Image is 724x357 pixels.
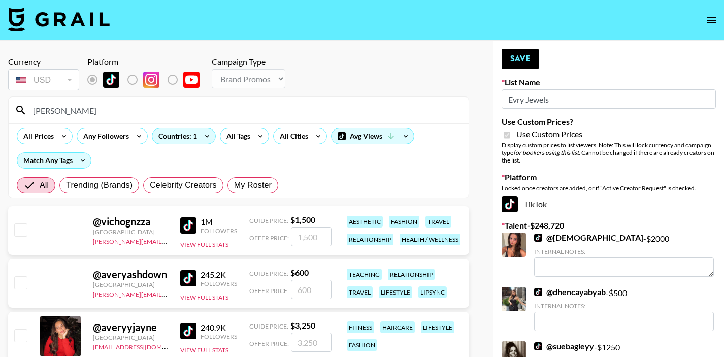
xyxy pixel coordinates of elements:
div: Campaign Type [212,57,285,67]
div: Display custom prices to list viewers. Note: This will lock currency and campaign type . Cannot b... [502,141,716,164]
img: TikTok [180,323,196,339]
span: Offer Price: [249,234,289,242]
div: [GEOGRAPHIC_DATA] [93,334,168,341]
div: lifestyle [379,286,412,298]
strong: $ 600 [290,268,309,277]
div: Currency [8,57,79,67]
div: Internal Notes: [534,248,714,255]
img: TikTok [534,288,542,296]
div: List locked to TikTok. [87,69,208,90]
div: All Cities [274,128,310,144]
img: Grail Talent [8,7,110,31]
button: View Full Stats [180,294,228,301]
div: health / wellness [400,234,460,245]
div: fashion [347,339,377,351]
div: Locked once creators are added, or if "Active Creator Request" is checked. [502,184,716,192]
input: 3,250 [291,333,332,352]
div: All Tags [220,128,252,144]
div: Currency is locked to USD [8,67,79,92]
a: @dhencayabyab [534,287,606,297]
div: @ averyashdown [93,268,168,281]
div: aesthetic [347,216,383,228]
img: TikTok [180,217,196,234]
img: TikTok [103,72,119,88]
img: TikTok [180,270,196,286]
img: TikTok [534,342,542,350]
label: Use Custom Prices? [502,117,716,127]
div: [GEOGRAPHIC_DATA] [93,281,168,288]
div: All Prices [17,128,56,144]
div: Any Followers [77,128,131,144]
div: Followers [201,227,237,235]
span: Celebrity Creators [150,179,217,191]
div: haircare [380,321,415,333]
button: View Full Stats [180,241,228,248]
div: USD [10,71,77,89]
div: travel [425,216,451,228]
div: fashion [389,216,419,228]
span: Guide Price: [249,217,288,224]
div: 240.9K [201,322,237,333]
span: Trending (Brands) [66,179,133,191]
div: Platform [87,57,208,67]
span: My Roster [234,179,272,191]
a: @suebagleyy [534,341,594,351]
div: Match Any Tags [17,153,91,168]
strong: $ 1,500 [290,215,315,224]
button: Save [502,49,539,69]
button: View Full Stats [180,346,228,354]
div: TikTok [502,196,716,212]
div: Internal Notes: [534,302,714,310]
div: Followers [201,280,237,287]
span: Offer Price: [249,340,289,347]
span: All [40,179,49,191]
div: - $ 500 [534,287,714,331]
a: [PERSON_NAME][EMAIL_ADDRESS][DOMAIN_NAME] [93,288,243,298]
div: teaching [347,269,382,280]
div: relationship [347,234,393,245]
div: travel [347,286,373,298]
input: 1,500 [291,227,332,246]
div: fitness [347,321,374,333]
a: [PERSON_NAME][EMAIL_ADDRESS][DOMAIN_NAME] [93,236,243,245]
input: 600 [291,280,332,299]
div: @ vichognzza [93,215,168,228]
a: @[DEMOGRAPHIC_DATA] [534,233,643,243]
img: YouTube [183,72,200,88]
div: 245.2K [201,270,237,280]
div: lifestyle [421,321,454,333]
img: TikTok [534,234,542,242]
a: [EMAIL_ADDRESS][DOMAIN_NAME] [93,341,195,351]
div: Avg Views [332,128,414,144]
div: Countries: 1 [152,128,215,144]
div: relationship [388,269,435,280]
div: [GEOGRAPHIC_DATA] [93,228,168,236]
input: Search by User Name [27,102,463,118]
div: @ averyyjayne [93,321,168,334]
label: List Name [502,77,716,87]
span: Guide Price: [249,270,288,277]
div: Followers [201,333,237,340]
span: Guide Price: [249,322,288,330]
span: Offer Price: [249,287,289,295]
label: Talent - $ 248,720 [502,220,716,231]
button: open drawer [702,10,722,30]
div: 1M [201,217,237,227]
div: lipsync [418,286,447,298]
img: Instagram [143,72,159,88]
em: for bookers using this list [513,149,579,156]
strong: $ 3,250 [290,320,315,330]
img: TikTok [502,196,518,212]
span: Use Custom Prices [516,129,582,139]
div: - $ 2000 [534,233,714,277]
label: Platform [502,172,716,182]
